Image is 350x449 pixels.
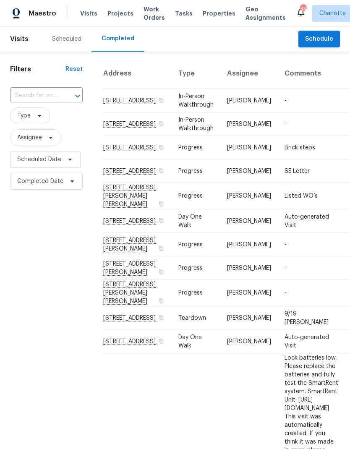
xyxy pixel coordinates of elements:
button: Copy Address [157,245,165,252]
span: Tasks [175,10,193,16]
button: Copy Address [157,337,165,345]
td: - [278,256,345,280]
span: Schedule [305,34,333,44]
button: Copy Address [157,97,165,104]
span: Geo Assignments [246,5,286,22]
td: Day One Walk [172,330,220,353]
td: Progress [172,256,220,280]
td: [PERSON_NAME] [220,280,278,306]
td: [PERSON_NAME] [220,112,278,136]
span: Completed Date [17,177,63,185]
span: Work Orders [144,5,165,22]
span: Projects [107,9,133,18]
button: Copy Address [157,217,165,224]
td: SE Letter [278,159,345,183]
button: Copy Address [157,314,165,321]
td: Day One Walk [172,209,220,233]
td: - [278,89,345,112]
td: - [278,280,345,306]
button: Copy Address [157,120,165,128]
td: [PERSON_NAME] [220,89,278,112]
td: Progress [172,159,220,183]
span: Visits [10,30,29,48]
td: [PERSON_NAME] [220,159,278,183]
button: Open [72,90,84,102]
td: - [278,233,345,256]
span: Properties [203,9,235,18]
button: Copy Address [157,200,165,208]
div: Scheduled [52,35,81,43]
div: 44 [300,5,306,13]
td: Progress [172,183,220,209]
div: Reset [65,65,83,73]
td: Listed WO’s [278,183,345,209]
th: Type [172,58,220,89]
td: In-Person Walkthrough [172,112,220,136]
button: Copy Address [157,297,165,305]
td: - [278,112,345,136]
h1: Filters [10,65,65,73]
th: Comments [278,58,345,89]
td: [PERSON_NAME] [220,233,278,256]
input: Search for an address... [10,89,59,102]
td: Auto-generated Visit [278,209,345,233]
td: [PERSON_NAME] [220,136,278,159]
th: Address [103,58,172,89]
button: Schedule [298,31,340,48]
span: Visits [80,9,97,18]
button: Copy Address [157,144,165,151]
span: Assignee [17,133,42,142]
div: Completed [102,34,134,43]
span: Charlotte [319,9,346,18]
td: [PERSON_NAME] [220,256,278,280]
td: Progress [172,136,220,159]
td: Auto-generated Visit [278,330,345,353]
td: [PERSON_NAME] [220,306,278,330]
td: [PERSON_NAME] [220,183,278,209]
td: [PERSON_NAME] [220,209,278,233]
td: [PERSON_NAME] [220,330,278,353]
td: Brick steps [278,136,345,159]
span: Scheduled Date [17,155,61,164]
span: Type [17,112,31,120]
td: 9/19 [PERSON_NAME] [278,306,345,330]
td: Progress [172,233,220,256]
span: Maestro [29,9,56,18]
button: Copy Address [157,268,165,276]
td: Progress [172,280,220,306]
button: Copy Address [157,167,165,175]
td: Teardown [172,306,220,330]
th: Assignee [220,58,278,89]
td: In-Person Walkthrough [172,89,220,112]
